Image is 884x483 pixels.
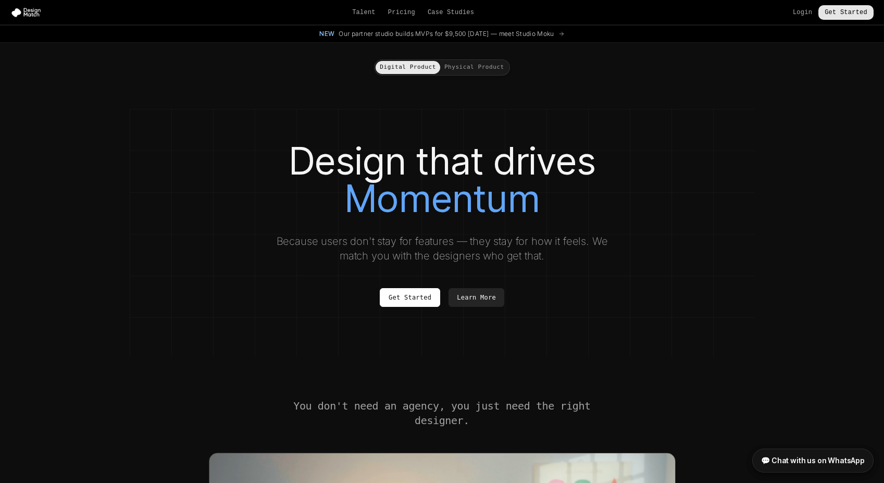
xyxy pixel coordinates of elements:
span: Our partner studio builds MVPs for $9,500 [DATE] — meet Studio Moku [339,30,554,38]
a: Login [793,8,812,17]
a: Talent [352,8,376,17]
a: Pricing [388,8,415,17]
a: Learn More [449,288,504,307]
a: Case Studies [428,8,474,17]
h1: Design that drives [151,142,734,217]
span: Momentum [344,180,540,217]
span: New [319,30,334,38]
img: Design Match [10,7,46,18]
h2: You don't need an agency, you just need the right designer. [292,399,592,428]
button: Digital Product [376,61,440,74]
a: Get Started [818,5,874,20]
a: 💬 Chat with us on WhatsApp [752,449,874,473]
button: Physical Product [440,61,508,74]
p: Because users don't stay for features — they stay for how it feels. We match you with the designe... [267,234,617,263]
a: Get Started [380,288,440,307]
